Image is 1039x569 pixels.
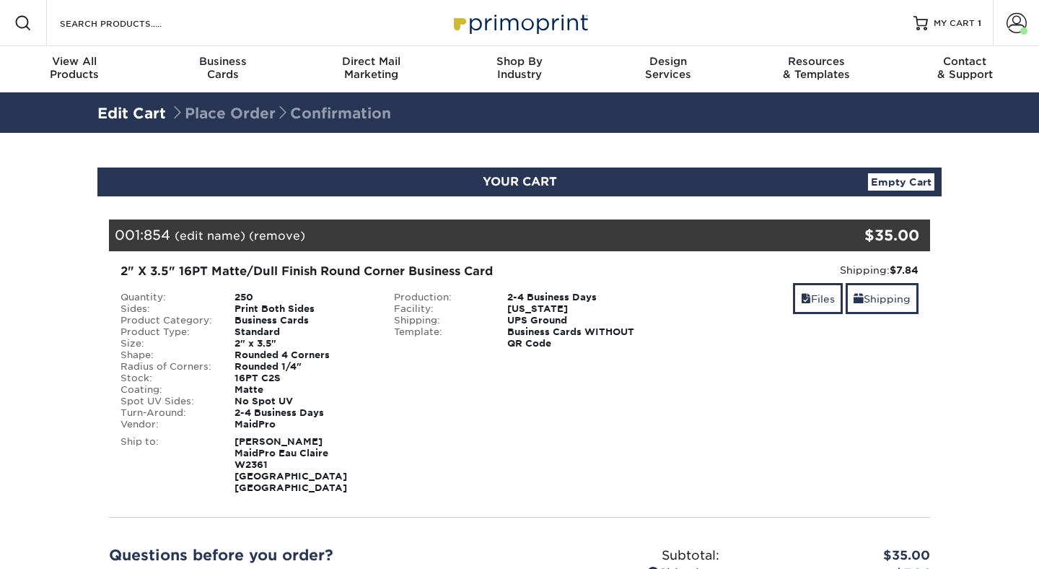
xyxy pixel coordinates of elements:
[496,292,656,303] div: 2-4 Business Days
[594,55,742,81] div: Services
[224,361,383,373] div: Rounded 1/4"
[297,55,445,81] div: Marketing
[890,55,1039,81] div: & Support
[793,283,843,314] a: Files
[978,18,981,28] span: 1
[110,436,224,494] div: Ship to:
[445,46,594,92] a: Shop ByIndustry
[742,55,891,81] div: & Templates
[110,361,224,373] div: Radius of Corners:
[297,46,445,92] a: Direct MailMarketing
[854,293,864,305] span: shipping
[110,326,224,338] div: Product Type:
[730,547,941,565] div: $35.00
[519,547,730,565] div: Subtotal:
[175,229,245,243] a: (edit name)
[801,293,811,305] span: files
[383,303,497,315] div: Facility:
[594,55,742,68] span: Design
[149,46,297,92] a: BusinessCards
[594,46,742,92] a: DesignServices
[110,292,224,303] div: Quantity:
[109,547,509,564] h2: Questions before you order?
[890,264,919,276] strong: $7.84
[149,55,297,68] span: Business
[249,229,305,243] a: (remove)
[742,55,891,68] span: Resources
[496,315,656,326] div: UPS Ground
[297,55,445,68] span: Direct Mail
[224,373,383,384] div: 16PT C2S
[793,225,919,246] div: $35.00
[58,14,199,32] input: SEARCH PRODUCTS.....
[224,303,383,315] div: Print Both Sides
[110,419,224,430] div: Vendor:
[224,384,383,396] div: Matte
[742,46,891,92] a: Resources& Templates
[224,407,383,419] div: 2-4 Business Days
[224,396,383,407] div: No Spot UV
[934,17,975,30] span: MY CART
[110,303,224,315] div: Sides:
[383,315,497,326] div: Shipping:
[224,326,383,338] div: Standard
[445,55,594,68] span: Shop By
[447,7,592,38] img: Primoprint
[496,303,656,315] div: [US_STATE]
[890,46,1039,92] a: Contact& Support
[483,175,557,188] span: YOUR CART
[846,283,919,314] a: Shipping
[868,173,934,191] a: Empty Cart
[120,263,645,280] div: 2" X 3.5" 16PT Matte/Dull Finish Round Corner Business Card
[110,373,224,384] div: Stock:
[149,55,297,81] div: Cards
[97,105,166,122] a: Edit Cart
[144,227,170,243] span: 854
[445,55,594,81] div: Industry
[110,338,224,349] div: Size:
[110,384,224,396] div: Coating:
[170,105,391,122] span: Place Order Confirmation
[383,292,497,303] div: Production:
[109,220,793,251] div: 001:
[234,436,347,493] strong: [PERSON_NAME] MaidPro Eau Claire W2361 [GEOGRAPHIC_DATA] [GEOGRAPHIC_DATA]
[667,263,919,277] div: Shipping:
[224,315,383,326] div: Business Cards
[224,349,383,361] div: Rounded 4 Corners
[224,338,383,349] div: 2" x 3.5"
[110,396,224,407] div: Spot UV Sides:
[496,326,656,349] div: Business Cards WITHOUT QR Code
[383,326,497,349] div: Template:
[224,292,383,303] div: 250
[890,55,1039,68] span: Contact
[110,407,224,419] div: Turn-Around:
[110,349,224,361] div: Shape:
[110,315,224,326] div: Product Category:
[224,419,383,430] div: MaidPro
